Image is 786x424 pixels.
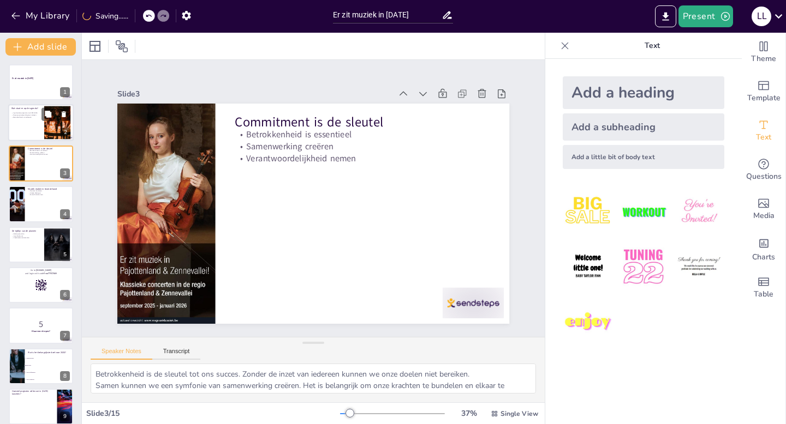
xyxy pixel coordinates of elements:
[197,258,452,379] div: Slide 3
[123,180,361,294] p: Betrokkenheid is essentieel
[655,5,676,27] button: Export to PowerPoint
[12,390,54,396] p: Hoeveel projecten willen we in [DATE] lanceren?
[742,229,785,268] div: Add charts and graphs
[9,146,73,181] div: 3
[563,145,724,169] div: Add a little bit of body text
[60,290,70,300] div: 6
[12,229,41,232] p: De tijdlijn van de plannen
[563,186,614,237] img: 1.jpeg
[91,348,152,360] button: Speaker Notes
[60,411,70,421] div: 9
[128,168,366,283] p: Samenwerking creëren
[9,186,73,222] div: 4
[12,318,70,330] p: 5
[742,190,785,229] div: Add images, graphics, shapes or video
[674,241,724,292] img: 6.jpeg
[11,107,41,111] p: Wat staat er op de agenda?
[86,38,104,55] div: Layout
[28,350,70,354] p: Wat is het belangrijkste doel voor 2026?
[742,111,785,150] div: Add text boxes
[754,288,773,300] span: Table
[752,7,771,26] div: L L
[27,379,73,380] span: Meer teamuitjes
[28,190,70,192] p: Talenten bundelen
[11,117,41,119] p: Betrokkenheid van iedereen
[28,149,70,152] p: Betrokkenheid is essentieel
[742,150,785,190] div: Get real-time input from your audience
[752,5,771,27] button: L L
[618,186,669,237] img: 2.jpeg
[60,209,70,219] div: 4
[9,307,73,343] div: 7
[28,194,70,196] p: Samen brainstormen
[9,267,73,303] div: 6
[501,409,538,418] span: Single View
[742,33,785,72] div: Change the overall theme
[563,76,724,109] div: Add a heading
[756,131,771,143] span: Text
[61,128,70,138] div: 2
[742,268,785,307] div: Add a table
[60,371,70,381] div: 8
[753,210,775,222] span: Media
[28,147,70,150] p: Commitment is de sleutel
[12,237,41,239] p: Feestelijke evenementen
[9,227,73,263] div: 5
[27,372,73,373] span: Meer koffiepauzes
[91,364,536,393] textarea: Betrokkenheid is de sleutel tot ons succes. Zonder de inzet van iedereen kunnen we onze doelen ni...
[563,113,724,141] div: Add a subheading
[11,112,41,114] p: Spannende projecten voor 2025/2026
[28,192,70,194] p: Unieke bijdragen
[563,297,614,348] img: 7.jpeg
[117,188,358,308] p: Commitment is de sleutel
[9,348,73,384] div: 8
[678,5,733,27] button: Present
[32,330,50,333] strong: Klaar voor de quiz?
[60,168,70,178] div: 3
[12,272,70,275] p: and login with code
[82,11,128,21] div: Saving......
[752,251,775,263] span: Charts
[36,269,52,271] strong: [DOMAIN_NAME]
[12,269,70,272] p: Go to
[456,408,482,419] div: 37 %
[60,331,70,341] div: 7
[574,33,731,59] p: Text
[41,108,55,121] button: Duplicate Slide
[618,241,669,292] img: 5.jpeg
[742,72,785,111] div: Add ready made slides
[134,158,372,272] p: Verantwoordelijkheid nemen
[563,241,614,292] img: 4.jpeg
[60,250,70,259] div: 5
[12,77,34,80] strong: Er zit muziek in [DATE]
[28,152,70,154] p: Samenwerking creëren
[27,358,73,359] span: Samenwerking
[12,233,41,235] p: Belangrijke data
[12,235,41,237] p: Guerilla-borrel
[747,92,781,104] span: Template
[28,154,70,156] p: Verantwoordelijkheid nemen
[57,108,70,121] button: Delete Slide
[152,348,201,360] button: Transcript
[746,171,782,183] span: Questions
[115,40,128,53] span: Position
[27,365,73,366] span: Innovatie
[674,186,724,237] img: 3.jpeg
[60,87,70,97] div: 1
[8,105,74,142] div: 2
[5,38,76,56] button: Add slide
[333,7,442,23] input: Insert title
[11,114,41,117] p: Nieuwe samenwerkingen en ideeën
[28,187,70,191] p: Muziek maken in teamverband
[8,7,74,25] button: My Library
[86,408,340,419] div: Slide 3 / 15
[9,64,73,100] div: 1
[751,53,776,65] span: Theme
